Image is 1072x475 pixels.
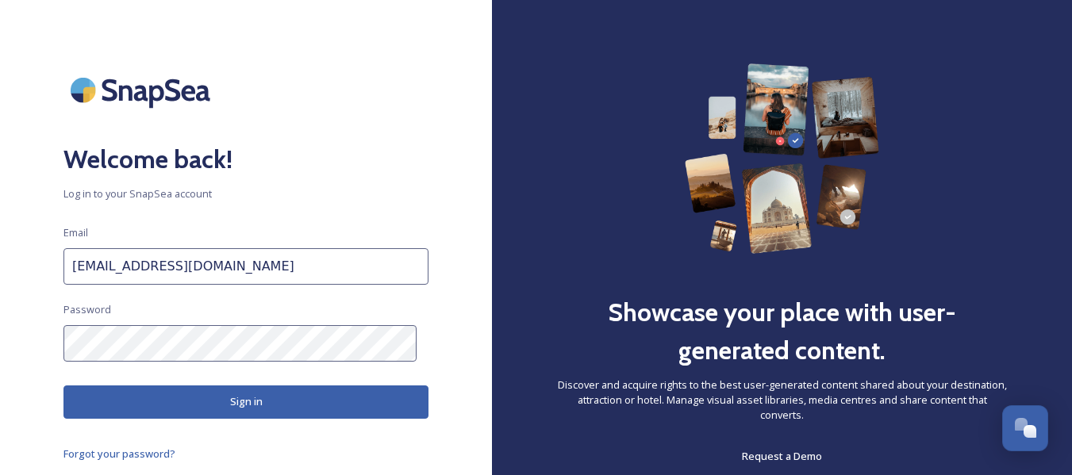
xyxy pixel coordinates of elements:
img: 63b42ca75bacad526042e722_Group%20154-p-800.png [685,63,878,254]
button: Sign in [63,385,428,418]
span: Log in to your SnapSea account [63,186,428,201]
span: Email [63,225,88,240]
input: john.doe@snapsea.io [63,248,428,285]
h2: Showcase your place with user-generated content. [555,293,1009,370]
span: Discover and acquire rights to the best user-generated content shared about your destination, att... [555,377,1009,423]
a: Forgot your password? [63,444,428,463]
span: Request a Demo [742,449,822,463]
span: Password [63,302,111,317]
h2: Welcome back! [63,140,428,178]
span: Forgot your password? [63,446,175,461]
img: SnapSea Logo [63,63,222,117]
button: Open Chat [1002,405,1048,451]
a: Request a Demo [742,446,822,465]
